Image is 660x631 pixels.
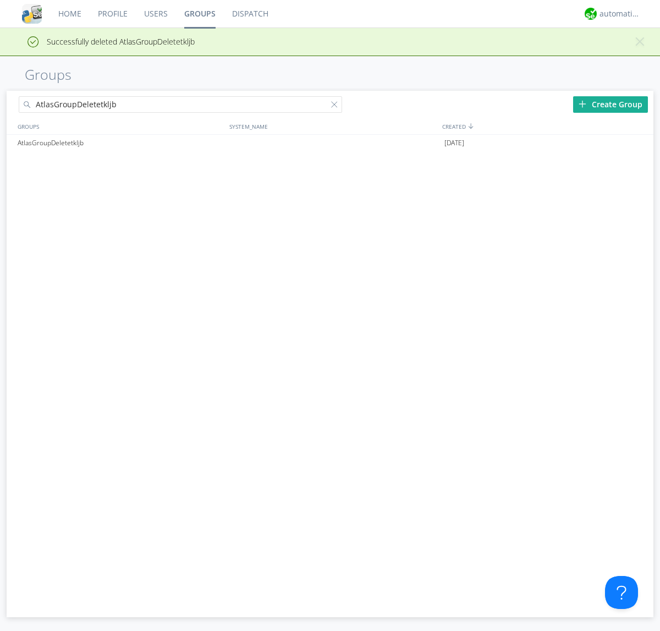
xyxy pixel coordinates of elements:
div: automation+atlas [599,8,641,19]
a: AtlasGroupDeletetkljb[DATE] [7,135,653,151]
div: AtlasGroupDeletetkljb [15,135,227,151]
img: plus.svg [579,100,586,108]
input: Search groups [19,96,342,113]
div: Create Group [573,96,648,113]
iframe: Toggle Customer Support [605,576,638,609]
img: cddb5a64eb264b2086981ab96f4c1ba7 [22,4,42,24]
span: [DATE] [444,135,464,151]
span: Successfully deleted AtlasGroupDeletetkljb [8,36,195,47]
div: GROUPS [15,118,224,134]
div: CREATED [439,118,653,134]
div: SYSTEM_NAME [227,118,439,134]
img: d2d01cd9b4174d08988066c6d424eccd [585,8,597,20]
